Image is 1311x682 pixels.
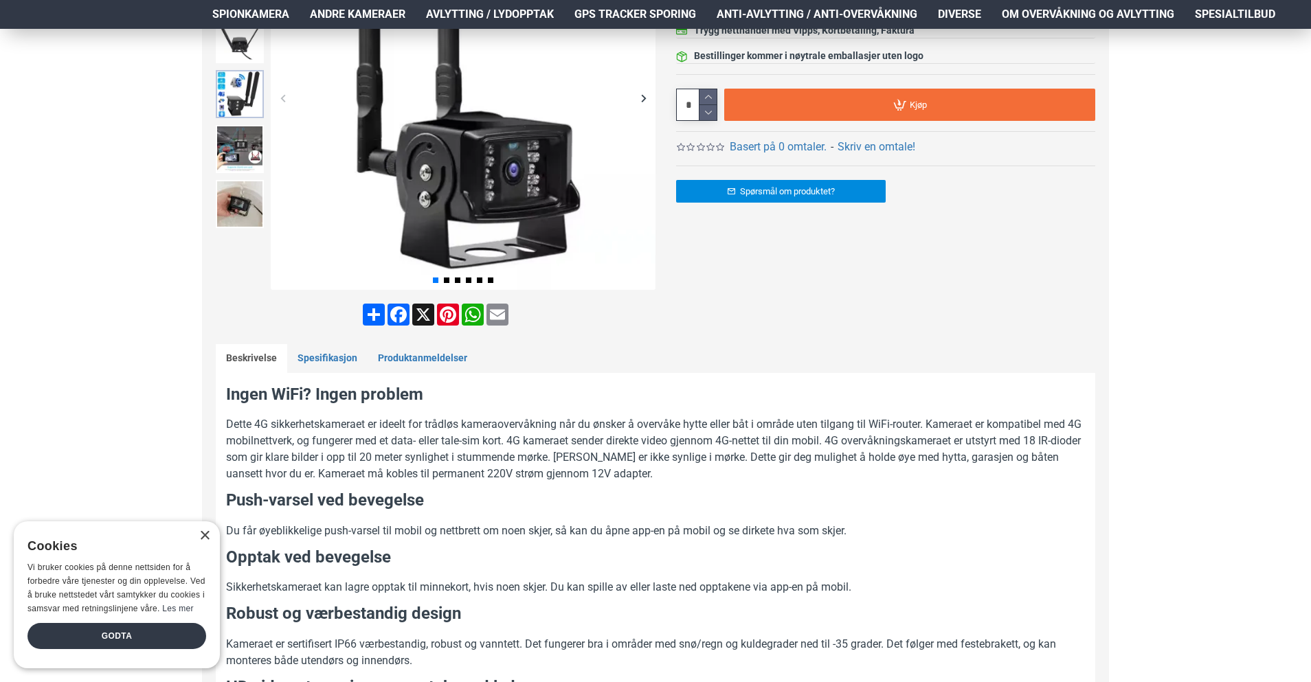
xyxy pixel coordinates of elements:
[411,304,436,326] a: X
[694,49,923,63] div: Bestillinger kommer i nøytrale emballasjer uten logo
[485,304,510,326] a: Email
[226,489,1085,512] h3: Push-varsel ved bevegelse
[910,100,927,109] span: Kjøp
[730,139,827,155] a: Basert på 0 omtaler.
[631,86,655,110] div: Next slide
[226,383,1085,407] h3: Ingen WiFi? Ingen problem
[216,125,264,173] img: 4G sikkerhetskamera for hytte og båthus - SpyGadgets.no
[444,277,449,283] span: Go to slide 2
[694,23,915,38] div: Trygg netthandel med Vipps, Kortbetaling, Faktura
[455,277,460,283] span: Go to slide 3
[1195,6,1275,23] span: Spesialtilbud
[831,140,833,153] b: -
[226,636,1085,669] p: Kameraet er sertifisert IP66 værbestandig, robust og vanntett. Det fungerer bra i områder med snø...
[212,6,289,23] span: Spionkamera
[226,416,1085,482] p: Dette 4G sikkerhetskameraet er ideelt for trådløs kameraovervåkning når du ønsker å overvåke hytt...
[368,344,478,373] a: Produktanmeldelser
[216,344,287,373] a: Beskrivelse
[1002,6,1174,23] span: Om overvåkning og avlytting
[426,6,554,23] span: Avlytting / Lydopptak
[436,304,460,326] a: Pinterest
[574,6,696,23] span: GPS Tracker Sporing
[433,277,438,283] span: Go to slide 1
[226,602,1085,626] h3: Robust og værbestandig design
[287,344,368,373] a: Spesifikasjon
[27,562,205,613] span: Vi bruker cookies på denne nettsiden for å forbedre våre tjenester og din opplevelse. Ved å bruke...
[676,180,886,203] a: Spørsmål om produktet?
[271,86,295,110] div: Previous slide
[361,304,386,326] a: Share
[226,579,1085,595] p: Sikkerhetskameraet kan lagre opptak til minnekort, hvis noen skjer. Du kan spille av eller laste ...
[938,6,981,23] span: Diverse
[216,180,264,228] img: 4G sikkerhetskamera for hytte og båthus - SpyGadgets.no
[27,532,197,561] div: Cookies
[162,604,193,613] a: Les mer, opens a new window
[386,304,411,326] a: Facebook
[216,70,264,118] img: 4G sikkerhetskamera for hytte og båthus - SpyGadgets.no
[226,523,1085,539] p: Du får øyeblikkelige push-varsel til mobil og nettbrett om noen skjer, så kan du åpne app-en på m...
[27,623,206,649] div: Godta
[310,6,405,23] span: Andre kameraer
[226,546,1085,569] h3: Opptak ved bevegelse
[460,304,485,326] a: WhatsApp
[488,277,493,283] span: Go to slide 6
[717,6,917,23] span: Anti-avlytting / Anti-overvåkning
[477,277,482,283] span: Go to slide 5
[199,531,210,541] div: Close
[216,15,264,63] img: 4G sikkerhetskamera for hytte og båthus - SpyGadgets.no
[466,277,471,283] span: Go to slide 4
[838,139,915,155] a: Skriv en omtale!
